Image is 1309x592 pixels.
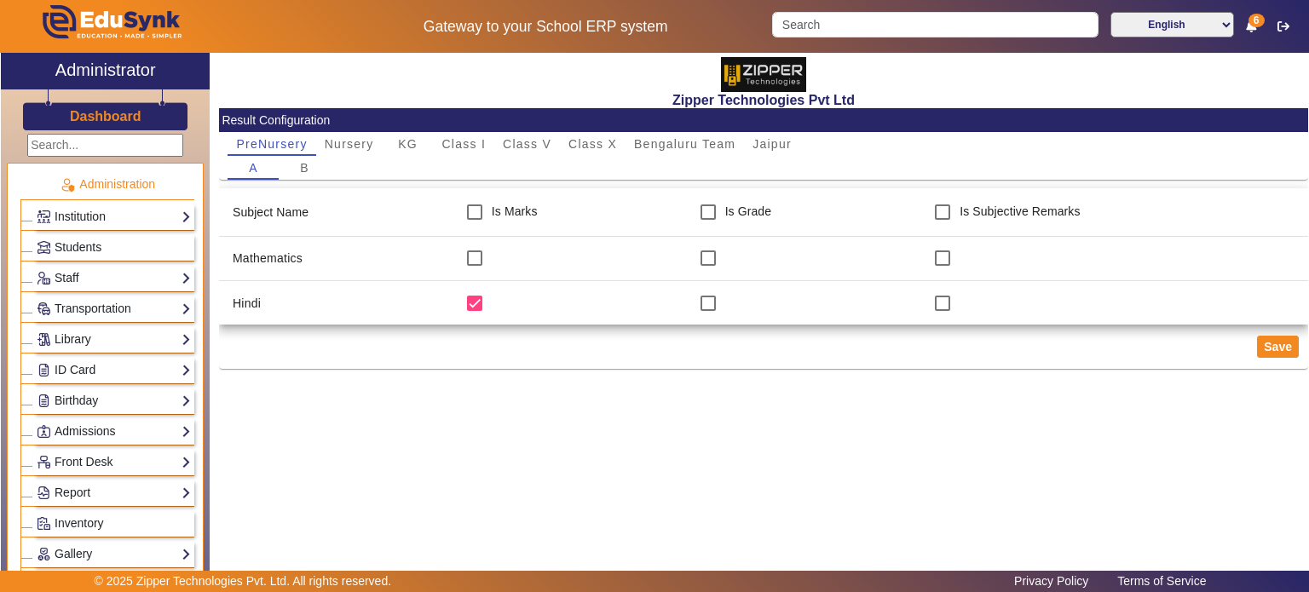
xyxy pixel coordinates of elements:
span: Class I [442,138,487,150]
th: Subject Name [219,188,444,236]
a: Dashboard [69,107,142,125]
a: Terms of Service [1109,570,1214,592]
h2: Zipper Technologies Pvt Ltd [219,92,1308,108]
span: 6 [1248,14,1265,27]
span: Inventory [55,516,104,530]
button: Save [1257,336,1299,358]
span: B [300,162,309,174]
p: Administration [20,175,194,193]
a: Students [37,238,191,257]
th: Is Marks [444,188,678,236]
span: Class V [503,138,551,150]
th: Is Grade [678,188,913,236]
h2: Administrator [55,60,156,80]
span: Bengaluru Team [634,138,735,150]
th: Is Subjective Remarks [912,188,1308,236]
h5: Gateway to your School ERP system [337,18,754,36]
img: 36227e3f-cbf6-4043-b8fc-b5c5f2957d0a [721,57,806,92]
span: Nursery [325,138,374,150]
mat-card-header: Result Configuration [219,108,1308,132]
td: Mathematics [219,236,444,280]
span: KG [398,138,418,150]
input: Search... [27,134,183,157]
span: Class X [568,138,617,150]
img: Students.png [37,241,50,254]
input: Search [772,12,1098,37]
a: Inventory [37,514,191,533]
img: Inventory.png [37,517,50,530]
img: Administration.png [60,177,75,193]
td: Hindi [219,280,444,325]
span: Jaipur [753,138,792,150]
p: © 2025 Zipper Technologies Pvt. Ltd. All rights reserved. [95,572,392,590]
span: Students [55,240,101,254]
a: Privacy Policy [1006,570,1097,592]
span: A [249,162,258,174]
a: Administrator [1,53,210,89]
span: PreNursery [236,138,307,150]
h3: Dashboard [70,108,141,124]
